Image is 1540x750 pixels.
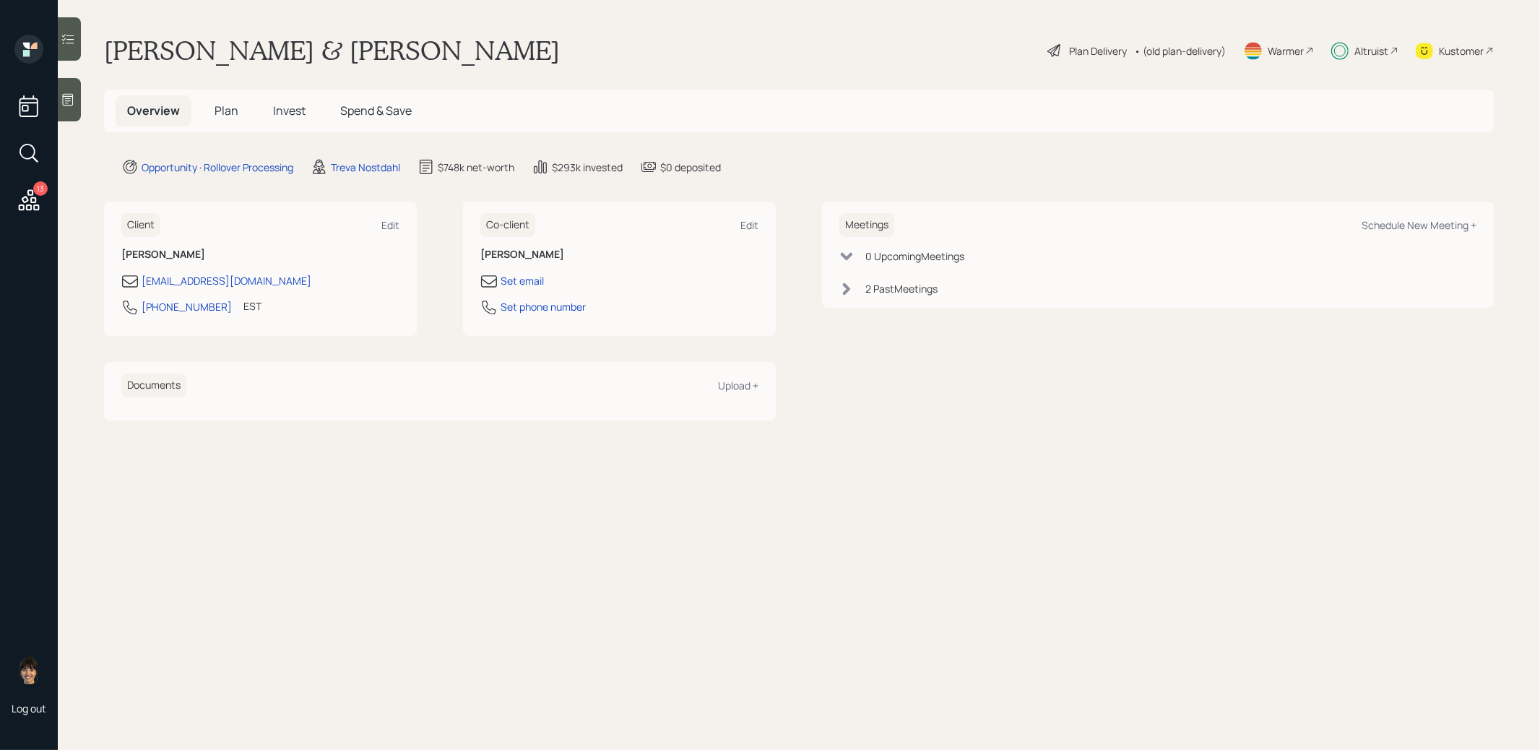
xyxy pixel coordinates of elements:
[127,103,180,118] span: Overview
[480,249,758,261] h6: [PERSON_NAME]
[660,160,721,175] div: $0 deposited
[865,281,938,296] div: 2 Past Meeting s
[243,298,261,314] div: EST
[1134,43,1226,59] div: • (old plan-delivery)
[865,249,964,264] div: 0 Upcoming Meeting s
[718,379,758,392] div: Upload +
[121,374,186,397] h6: Documents
[438,160,514,175] div: $748k net-worth
[1439,43,1484,59] div: Kustomer
[273,103,306,118] span: Invest
[381,218,399,232] div: Edit
[1362,218,1476,232] div: Schedule New Meeting +
[331,160,400,175] div: Treva Nostdahl
[552,160,623,175] div: $293k invested
[142,273,311,288] div: [EMAIL_ADDRESS][DOMAIN_NAME]
[839,213,894,237] h6: Meetings
[104,35,560,66] h1: [PERSON_NAME] & [PERSON_NAME]
[1069,43,1127,59] div: Plan Delivery
[740,218,758,232] div: Edit
[501,273,544,288] div: Set email
[501,299,586,314] div: Set phone number
[1354,43,1388,59] div: Altruist
[142,299,232,314] div: [PHONE_NUMBER]
[215,103,238,118] span: Plan
[12,702,46,715] div: Log out
[121,249,399,261] h6: [PERSON_NAME]
[14,655,43,684] img: treva-nostdahl-headshot.png
[121,213,160,237] h6: Client
[480,213,535,237] h6: Co-client
[340,103,412,118] span: Spend & Save
[1268,43,1304,59] div: Warmer
[142,160,293,175] div: Opportunity · Rollover Processing
[33,181,48,196] div: 13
